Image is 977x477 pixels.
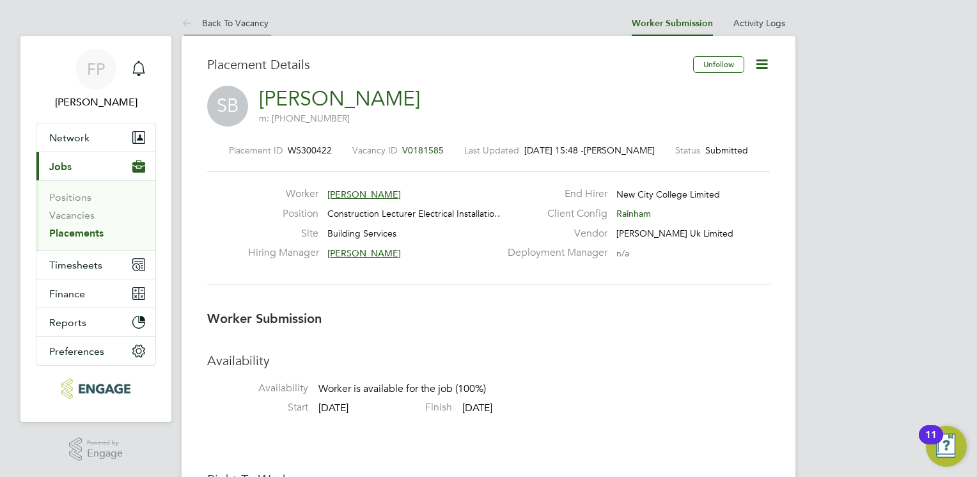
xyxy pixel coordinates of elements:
[87,437,123,448] span: Powered by
[207,352,770,369] h3: Availability
[926,426,967,467] button: Open Resource Center, 11 new notifications
[327,247,401,259] span: [PERSON_NAME]
[500,246,607,260] label: Deployment Manager
[207,56,684,73] h3: Placement Details
[229,145,283,156] label: Placement ID
[259,113,350,124] span: m: [PHONE_NUMBER]
[351,401,452,414] label: Finish
[248,207,318,221] label: Position
[207,382,308,395] label: Availability
[733,17,785,29] a: Activity Logs
[49,259,102,271] span: Timesheets
[318,402,348,414] span: [DATE]
[182,17,269,29] a: Back To Vacancy
[318,383,486,396] span: Worker is available for the job (100%)
[207,86,248,127] span: SB
[402,145,444,156] span: V0181585
[248,187,318,201] label: Worker
[36,379,156,399] a: Go to home page
[207,311,322,326] b: Worker Submission
[36,152,155,180] button: Jobs
[500,227,607,240] label: Vendor
[36,95,156,110] span: Frank Pocock
[259,86,420,111] a: [PERSON_NAME]
[49,209,95,221] a: Vacancies
[616,189,720,200] span: New City College Limited
[248,227,318,240] label: Site
[500,187,607,201] label: End Hirer
[288,145,332,156] span: WS300422
[49,160,72,173] span: Jobs
[49,345,104,357] span: Preferences
[616,228,733,239] span: [PERSON_NAME] Uk Limited
[61,379,130,399] img: morganhunt-logo-retina.png
[464,145,519,156] label: Last Updated
[207,401,308,414] label: Start
[327,228,396,239] span: Building Services
[36,49,156,110] a: FP[PERSON_NAME]
[87,448,123,459] span: Engage
[632,18,713,29] a: Worker Submission
[616,247,629,259] span: n/a
[49,288,85,300] span: Finance
[49,191,91,203] a: Positions
[36,279,155,308] button: Finance
[36,251,155,279] button: Timesheets
[352,145,397,156] label: Vacancy ID
[705,145,748,156] span: Submitted
[248,246,318,260] label: Hiring Manager
[500,207,607,221] label: Client Config
[87,61,105,77] span: FP
[462,402,492,414] span: [DATE]
[36,308,155,336] button: Reports
[524,145,584,156] span: [DATE] 15:48 -
[49,227,104,239] a: Placements
[925,435,937,451] div: 11
[675,145,700,156] label: Status
[49,132,90,144] span: Network
[327,189,401,200] span: [PERSON_NAME]
[36,337,155,365] button: Preferences
[36,180,155,250] div: Jobs
[616,208,651,219] span: Rainham
[36,123,155,152] button: Network
[327,208,503,219] span: Construction Lecturer Electrical Installatio…
[693,56,744,73] button: Unfollow
[69,437,123,462] a: Powered byEngage
[584,145,655,156] span: [PERSON_NAME]
[20,36,171,422] nav: Main navigation
[49,317,86,329] span: Reports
